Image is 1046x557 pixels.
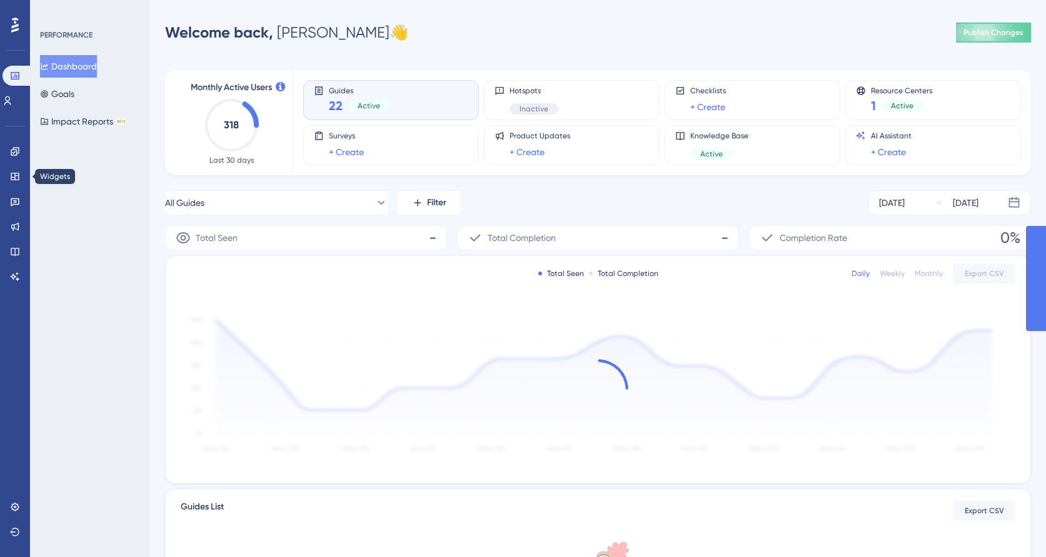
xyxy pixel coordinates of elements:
button: Goals [40,83,74,105]
div: [PERSON_NAME] 👋 [165,23,408,43]
span: Filter [427,195,446,210]
a: + Create [329,145,364,160]
span: Publish Changes [963,28,1023,38]
span: Active [358,101,380,111]
span: Product Updates [510,131,570,141]
a: + Create [510,145,545,160]
span: All Guides [165,195,204,210]
button: All Guides [165,190,388,215]
button: Dashboard [40,55,97,78]
span: Resource Centers [871,86,932,95]
text: 318 [224,119,239,131]
span: Active [891,101,913,111]
a: + Create [690,100,725,115]
span: Checklists [690,86,726,96]
span: Active [700,149,723,159]
div: Monthly [915,268,943,278]
a: + Create [871,145,906,160]
span: Inactive [520,104,548,114]
div: PERFORMANCE [40,30,93,40]
button: Filter [398,190,460,215]
div: Total Completion [589,268,658,278]
span: Guides [329,86,390,95]
span: AI Assistant [871,131,912,141]
span: Total Completion [488,230,556,245]
button: Publish Changes [956,23,1031,43]
button: Export CSV [953,263,1015,284]
span: Monthly Active Users [191,80,272,95]
div: BETA [116,118,127,125]
span: Knowledge Base [690,131,748,141]
span: Total Seen [196,230,238,245]
iframe: UserGuiding AI Assistant Launcher [993,508,1031,545]
span: Export CSV [965,268,1004,278]
div: [DATE] [879,195,905,210]
span: - [721,228,728,248]
span: 1 [871,97,876,115]
span: 0% [1000,228,1020,248]
div: [DATE] [953,195,978,210]
span: Surveys [329,131,364,141]
span: Welcome back, [165,23,273,41]
span: Export CSV [965,506,1004,516]
span: 22 [329,97,343,115]
span: Hotspots [510,86,558,96]
span: Last 30 days [209,155,254,165]
div: Weekly [880,268,905,278]
span: - [429,228,436,248]
button: Impact ReportsBETA [40,110,127,133]
div: Daily [852,268,870,278]
div: Total Seen [538,268,584,278]
span: Completion Rate [780,230,847,245]
button: Export CSV [953,501,1015,521]
span: Guides List [181,499,224,522]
